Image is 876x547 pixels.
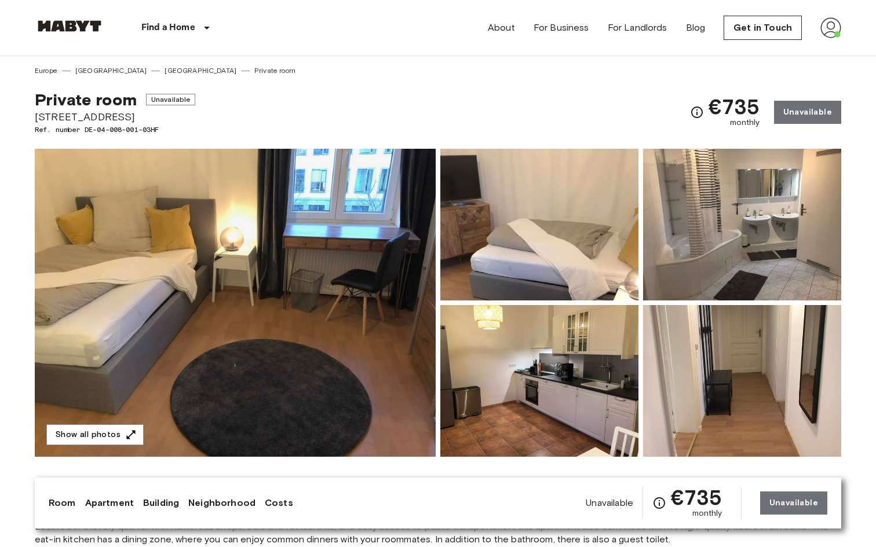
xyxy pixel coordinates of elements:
a: Blog [686,21,706,35]
span: €735 [709,96,760,117]
span: Unavailable [586,497,633,509]
a: Neighborhood [188,496,256,510]
a: For Landlords [608,21,667,35]
p: Find a Home [141,21,195,35]
img: Habyt [35,20,104,32]
span: Located in a lovely quarter with numerous shops, bars and restaurants, and easy access to public ... [35,520,841,546]
img: Picture of unit DE-04-008-001-03HF [643,149,841,300]
span: [STREET_ADDRESS] [35,109,195,124]
a: Room [49,496,76,510]
a: [GEOGRAPHIC_DATA] [165,65,236,76]
span: monthly [730,117,760,129]
span: Unavailable [146,94,196,105]
img: Picture of unit DE-04-008-001-03HF [643,305,841,457]
svg: Check cost overview for full price breakdown. Please note that discounts apply to new joiners onl... [690,105,704,119]
a: [GEOGRAPHIC_DATA] [75,65,147,76]
span: monthly [692,508,722,519]
a: For Business [534,21,589,35]
a: Europe [35,65,57,76]
a: Get in Touch [724,16,802,40]
img: Marketing picture of unit DE-04-008-001-03HF [35,149,436,457]
span: €735 [671,487,722,508]
a: About [488,21,515,35]
svg: Check cost overview for full price breakdown. Please note that discounts apply to new joiners onl... [652,496,666,510]
a: Private room [254,65,295,76]
img: Picture of unit DE-04-008-001-03HF [440,149,638,300]
button: Show all photos [46,424,144,446]
span: Private room [35,90,137,109]
a: Apartment [85,496,134,510]
span: Ref. number DE-04-008-001-03HF [35,124,195,135]
img: Picture of unit DE-04-008-001-03HF [440,305,638,457]
img: avatar [820,17,841,38]
a: Costs [265,496,293,510]
a: Building [143,496,179,510]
